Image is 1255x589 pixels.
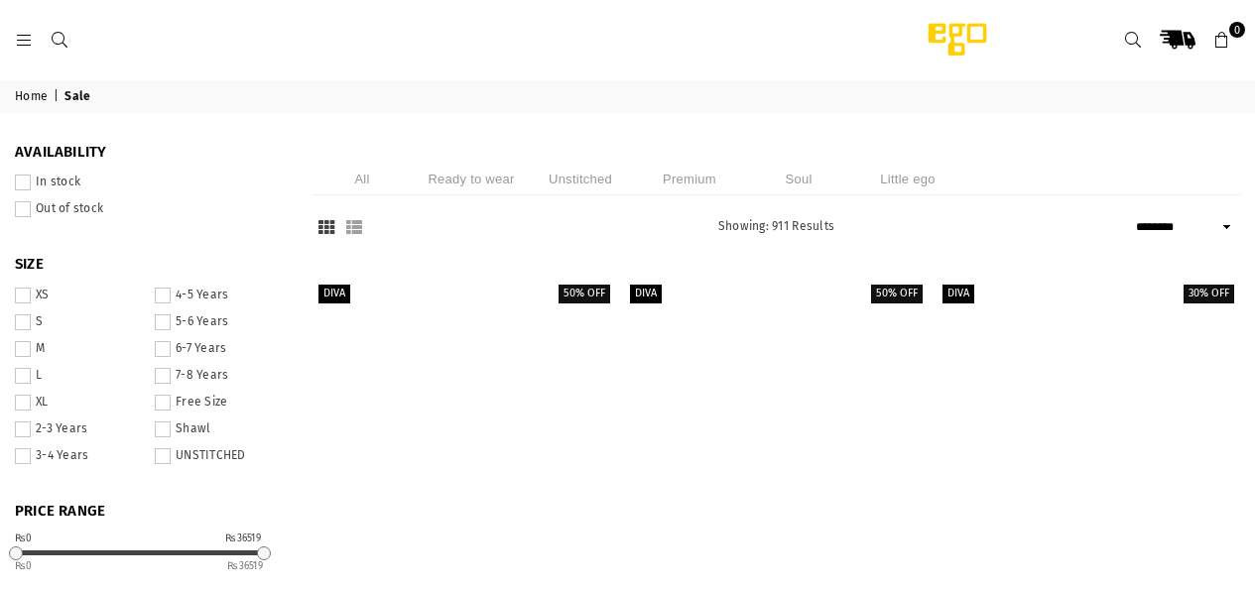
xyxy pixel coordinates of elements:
[858,163,957,195] li: Little ego
[15,255,283,275] span: SIZE
[873,20,1042,59] img: Ego
[15,89,51,105] a: Home
[64,89,93,105] span: Sale
[871,285,923,303] label: 50% off
[749,163,848,195] li: Soul
[42,32,77,47] a: Search
[1184,285,1234,303] label: 30% off
[155,288,283,303] label: 4-5 Years
[15,533,33,543] div: ₨0
[15,448,143,464] label: 3-4 Years
[155,341,283,357] label: 6-7 Years
[54,89,62,105] span: |
[155,314,283,330] label: 5-6 Years
[718,219,834,233] span: Showing: 911 Results
[15,288,143,303] label: XS
[1229,22,1245,38] span: 0
[422,163,521,195] li: Ready to wear
[15,368,143,384] label: L
[155,395,283,411] label: Free Size
[15,201,283,217] label: Out of stock
[313,218,340,237] button: Grid View
[15,314,143,330] label: S
[15,502,283,522] span: PRICE RANGE
[313,163,412,195] li: All
[559,285,610,303] label: 50% off
[15,143,283,163] span: Availability
[630,285,662,303] label: Diva
[942,285,974,303] label: Diva
[155,421,283,437] label: Shawl
[15,560,33,572] ins: 0
[15,175,283,190] label: In stock
[318,285,350,303] label: Diva
[225,533,261,543] div: ₨36519
[340,218,368,237] button: List View
[531,163,630,195] li: Unstitched
[640,163,739,195] li: Premium
[15,421,143,437] label: 2-3 Years
[1115,22,1151,58] a: Search
[155,448,283,464] label: UNSTITCHED
[155,368,283,384] label: 7-8 Years
[15,395,143,411] label: XL
[15,341,143,357] label: M
[6,32,42,47] a: Menu
[227,560,263,572] ins: 36519
[1204,22,1240,58] a: 0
